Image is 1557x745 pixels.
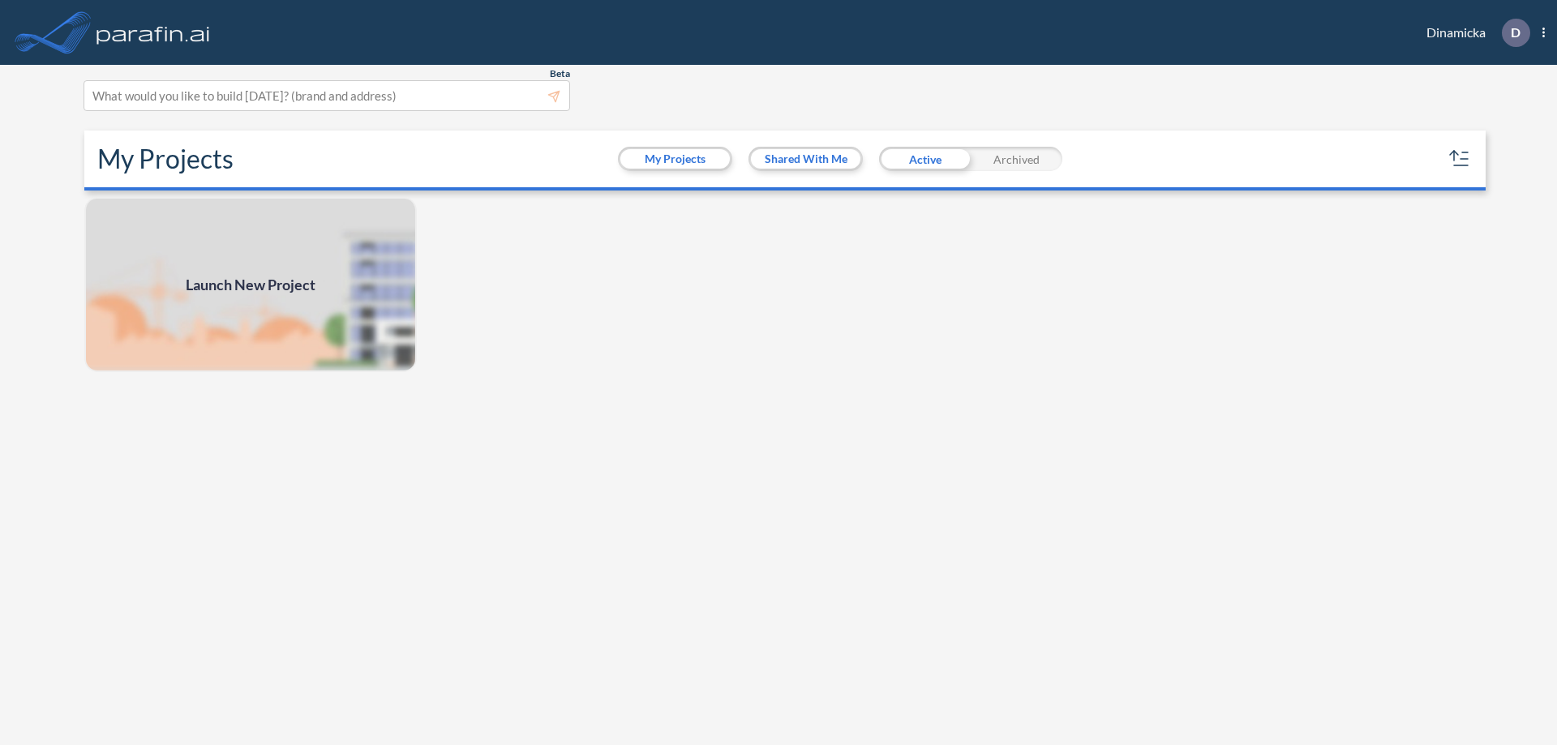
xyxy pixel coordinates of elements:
[550,67,570,80] span: Beta
[879,147,971,171] div: Active
[84,197,417,372] img: add
[971,147,1062,171] div: Archived
[97,143,234,174] h2: My Projects
[93,16,213,49] img: logo
[1447,146,1473,172] button: sort
[186,274,315,296] span: Launch New Project
[84,197,417,372] a: Launch New Project
[1511,25,1521,40] p: D
[751,149,860,169] button: Shared With Me
[1402,19,1545,47] div: Dinamicka
[620,149,730,169] button: My Projects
